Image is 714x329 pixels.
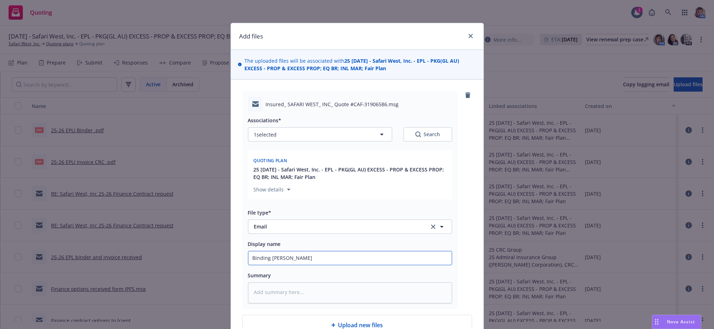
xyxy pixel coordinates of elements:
div: Drag to move [652,315,661,329]
span: File type* [248,209,272,216]
span: Insured_ SAFARI WEST_ INC_ Quote #CAF-31906586.msg [266,101,399,108]
a: close [466,32,475,40]
strong: 25 [DATE] - Safari West, Inc. - EPL - PKG(GL AU) EXCESS - PROP & EXCESS PROP; EQ BR; INL MAR; Fai... [244,57,459,72]
button: 25 [DATE] - Safari West, Inc. - EPL - PKG(GL AU) EXCESS - PROP & EXCESS PROP; EQ BR; INL MAR; Fai... [254,166,448,181]
span: Email [254,223,419,230]
input: Add display name here... [248,251,452,265]
h1: Add files [239,32,263,41]
span: 1 selected [254,131,277,138]
svg: Search [415,132,421,137]
span: Associations* [248,117,282,124]
button: Nova Assist [652,315,701,329]
span: Summary [248,272,271,279]
span: Nova Assist [667,319,695,325]
a: remove [464,91,472,99]
button: SearchSearch [404,127,452,142]
a: clear selection [429,222,437,231]
button: Emailclear selection [248,220,452,234]
span: The uploaded files will be associated with [244,57,476,72]
span: Display name [248,241,281,247]
div: Search [415,131,440,138]
button: 1selected [248,127,392,142]
span: Quoting plan [254,158,287,164]
button: Show details [251,185,293,194]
